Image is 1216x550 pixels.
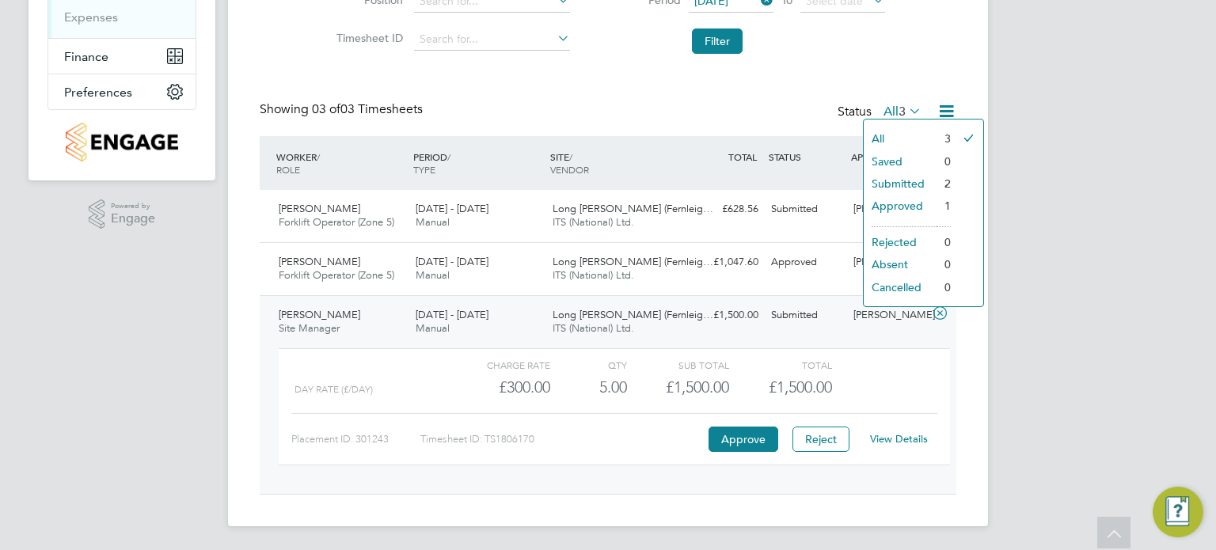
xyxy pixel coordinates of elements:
[709,427,778,452] button: Approve
[899,104,906,119] span: 3
[847,302,929,328] div: [PERSON_NAME]
[312,101,340,117] span: 03 of
[48,39,196,74] button: Finance
[682,249,765,275] div: £1,047.60
[847,142,929,171] div: APPROVER
[111,212,155,226] span: Engage
[413,163,435,176] span: TYPE
[64,49,108,64] span: Finance
[416,255,488,268] span: [DATE] - [DATE]
[332,31,403,45] label: Timesheet ID
[448,355,550,374] div: Charge rate
[864,231,937,253] li: Rejected
[682,196,765,222] div: £628.56
[48,74,196,109] button: Preferences
[553,215,634,229] span: ITS (National) Ltd.
[550,374,627,400] div: 5.00
[317,150,320,163] span: /
[883,104,921,119] label: All
[416,215,450,229] span: Manual
[447,150,450,163] span: /
[553,255,713,268] span: Long [PERSON_NAME] (Fernleig…
[870,432,928,446] a: View Details
[279,321,340,335] span: Site Manager
[765,142,847,171] div: STATUS
[414,28,570,51] input: Search for...
[89,199,156,229] a: Powered byEngage
[291,427,420,452] div: Placement ID: 301243
[937,253,951,275] li: 0
[279,308,360,321] span: [PERSON_NAME]
[64,9,118,25] a: Expenses
[682,302,765,328] div: £1,500.00
[416,321,450,335] span: Manual
[294,384,373,395] span: Day Rate (£/day)
[765,249,847,275] div: Approved
[553,202,713,215] span: Long [PERSON_NAME] (Fernleig…
[864,127,937,150] li: All
[260,101,426,118] div: Showing
[409,142,546,184] div: PERIOD
[569,150,572,163] span: /
[692,28,743,54] button: Filter
[792,427,849,452] button: Reject
[420,427,705,452] div: Timesheet ID: TS1806170
[416,268,450,282] span: Manual
[864,253,937,275] li: Absent
[272,142,409,184] div: WORKER
[864,150,937,173] li: Saved
[279,268,394,282] span: Forklift Operator (Zone 5)
[312,101,423,117] span: 03 Timesheets
[448,374,550,400] div: £300.00
[546,142,683,184] div: SITE
[864,173,937,195] li: Submitted
[627,355,729,374] div: Sub Total
[47,123,196,161] a: Go to home page
[64,85,132,100] span: Preferences
[728,150,757,163] span: TOTAL
[550,163,589,176] span: VENDOR
[847,196,929,222] div: [PERSON_NAME]
[838,101,925,123] div: Status
[937,127,951,150] li: 3
[416,202,488,215] span: [DATE] - [DATE]
[111,199,155,213] span: Powered by
[729,355,831,374] div: Total
[553,321,634,335] span: ITS (National) Ltd.
[627,374,729,400] div: £1,500.00
[937,195,951,217] li: 1
[937,173,951,195] li: 2
[765,302,847,328] div: Submitted
[847,249,929,275] div: [PERSON_NAME]
[279,255,360,268] span: [PERSON_NAME]
[279,202,360,215] span: [PERSON_NAME]
[1153,487,1203,537] button: Engage Resource Center
[550,355,627,374] div: QTY
[937,276,951,298] li: 0
[864,276,937,298] li: Cancelled
[553,268,634,282] span: ITS (National) Ltd.
[553,308,713,321] span: Long [PERSON_NAME] (Fernleig…
[276,163,300,176] span: ROLE
[937,150,951,173] li: 0
[416,308,488,321] span: [DATE] - [DATE]
[765,196,847,222] div: Submitted
[279,215,394,229] span: Forklift Operator (Zone 5)
[769,377,832,396] span: £1,500.00
[66,123,177,161] img: countryside-properties-logo-retina.png
[864,195,937,217] li: Approved
[937,231,951,253] li: 0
